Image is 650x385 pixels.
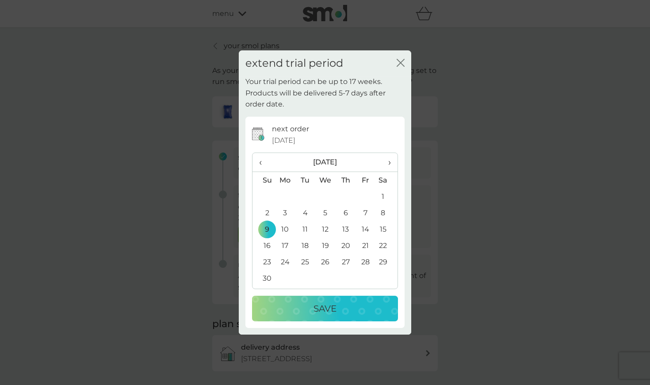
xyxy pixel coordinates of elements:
td: 16 [252,237,275,254]
td: 6 [336,205,356,221]
td: 8 [375,205,398,221]
p: Save [314,301,336,316]
td: 26 [315,254,336,270]
th: Th [336,172,356,189]
td: 17 [275,237,295,254]
button: Save [252,296,398,321]
th: [DATE] [275,153,375,172]
td: 29 [375,254,398,270]
td: 3 [275,205,295,221]
span: ‹ [259,153,268,172]
td: 2 [252,205,275,221]
button: close [397,59,405,68]
td: 23 [252,254,275,270]
td: 28 [356,254,375,270]
span: [DATE] [272,135,295,146]
td: 25 [295,254,315,270]
td: 4 [295,205,315,221]
td: 19 [315,237,336,254]
td: 24 [275,254,295,270]
td: 15 [375,221,398,237]
h2: extend trial period [245,57,343,70]
td: 11 [295,221,315,237]
td: 14 [356,221,375,237]
span: › [382,153,391,172]
td: 5 [315,205,336,221]
td: 13 [336,221,356,237]
td: 27 [336,254,356,270]
th: Sa [375,172,398,189]
td: 21 [356,237,375,254]
th: Fr [356,172,375,189]
td: 1 [375,188,398,205]
td: 20 [336,237,356,254]
p: next order [272,123,309,135]
td: 18 [295,237,315,254]
td: 12 [315,221,336,237]
td: 10 [275,221,295,237]
td: 7 [356,205,375,221]
td: 30 [252,270,275,286]
th: Su [252,172,275,189]
td: 22 [375,237,398,254]
th: Tu [295,172,315,189]
th: Mo [275,172,295,189]
p: Your trial period can be up to 17 weeks. Products will be delivered 5-7 days after order date. [245,76,405,110]
th: We [315,172,336,189]
td: 9 [252,221,275,237]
